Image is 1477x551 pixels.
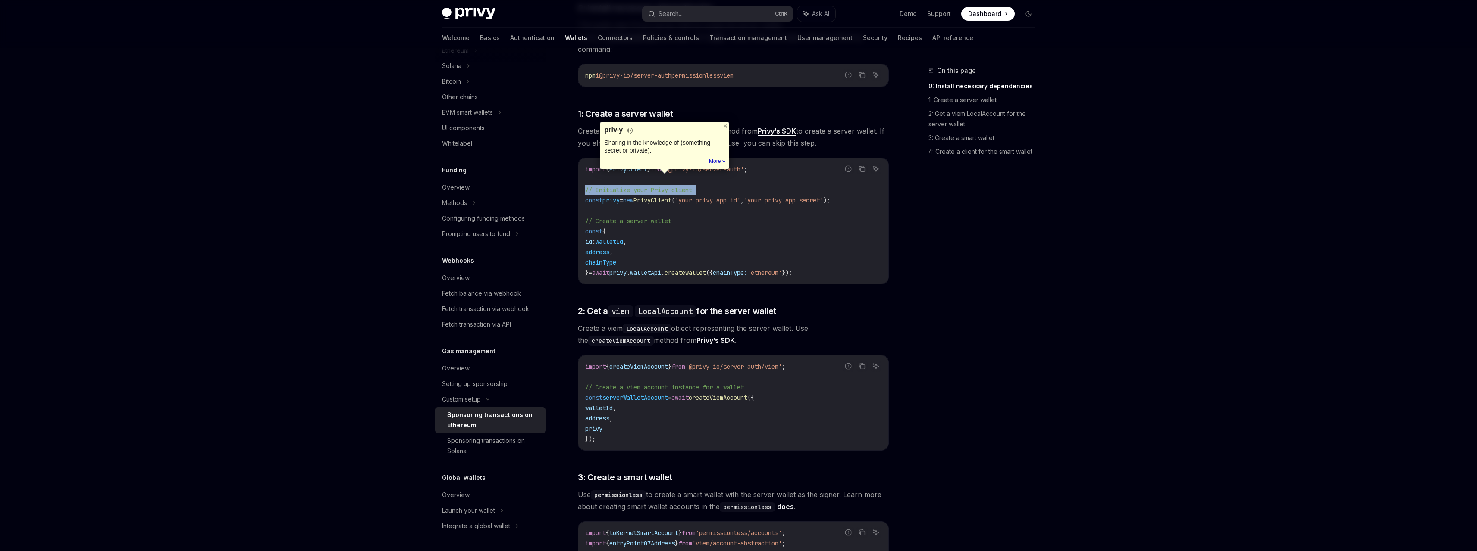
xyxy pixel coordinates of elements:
[932,28,973,48] a: API reference
[678,529,682,537] span: }
[442,379,508,389] div: Setting up sponsorship
[782,363,785,370] span: ;
[782,269,792,277] span: });
[585,248,609,256] span: address
[968,9,1001,18] span: Dashboard
[928,131,1042,145] a: 3: Create a smart wallet
[585,165,606,173] span: import
[696,529,782,537] span: 'permissionless/accounts'
[442,288,521,299] div: Fetch balance via webhook
[578,108,673,120] span: 1: Create a server wallet
[740,196,744,204] span: ,
[747,269,782,277] span: 'ethereum'
[682,529,696,537] span: from
[442,304,529,314] div: Fetch transaction via webhook
[585,196,602,204] span: const
[609,414,613,422] span: ,
[599,72,671,79] span: @privy-io/server-auth
[775,10,788,17] span: Ctrl K
[435,180,546,195] a: Overview
[442,213,525,224] div: Configuring funding methods
[596,72,599,79] span: i
[447,436,540,456] div: Sponsoring transactions on Solana
[585,186,692,194] span: // Initialize your Privy client
[668,363,671,370] span: }
[685,363,782,370] span: '@privy-io/server-auth/viem'
[696,336,735,345] a: Privy’s SDK
[435,376,546,392] a: Setting up sponsorship
[585,529,606,537] span: import
[665,165,744,173] span: '@privy-io/server-auth'
[565,28,587,48] a: Wallets
[585,238,592,246] span: id
[442,28,470,48] a: Welcome
[585,258,616,266] span: chainType
[665,269,706,277] span: createWallet
[898,28,922,48] a: Recipes
[435,317,546,332] a: Fetch transaction via API
[623,196,633,204] span: new
[442,319,511,330] div: Fetch transaction via API
[585,435,596,443] span: });
[602,394,668,402] span: serverWalletAccount
[609,165,647,173] span: PrivyClient
[585,383,744,391] span: // Create a viem account instance for a wallet
[961,7,1015,21] a: Dashboard
[435,301,546,317] a: Fetch transaction via webhook
[928,79,1042,93] a: 0: Install necessary dependencies
[435,89,546,105] a: Other chains
[442,165,467,175] h5: Funding
[870,69,881,81] button: Ask AI
[442,92,478,102] div: Other chains
[675,539,678,547] span: }
[592,238,596,246] span: :
[442,394,481,405] div: Custom setup
[442,490,470,500] div: Overview
[585,539,606,547] span: import
[598,28,633,48] a: Connectors
[435,407,546,433] a: Sponsoring transactions on Ethereum
[675,196,740,204] span: 'your privy app id'
[578,489,889,513] span: Use to create a smart wallet with the server wallet as the signer. Learn more about creating smar...
[585,363,606,370] span: import
[442,346,495,356] h5: Gas management
[744,196,823,204] span: 'your privy app secret'
[435,136,546,151] a: Whitelabel
[620,196,623,204] span: =
[843,527,854,538] button: Report incorrect code
[870,361,881,372] button: Ask AI
[900,9,917,18] a: Demo
[589,269,592,277] span: =
[630,269,661,277] span: walletApi
[627,269,630,277] span: .
[606,539,609,547] span: {
[510,28,555,48] a: Authentication
[671,196,675,204] span: (
[863,28,887,48] a: Security
[709,28,787,48] a: Transaction management
[588,336,654,346] code: createViemAccount
[602,196,620,204] span: privy
[609,363,668,370] span: createViemAccount
[937,65,976,76] span: On this page
[596,238,623,246] span: walletId
[856,361,868,372] button: Copy the contents from the code block
[671,394,689,402] span: await
[720,72,734,79] span: viem
[435,433,546,459] a: Sponsoring transactions on Solana
[442,273,470,283] div: Overview
[671,72,720,79] span: permissionless
[609,539,675,547] span: entryPoint07Address
[797,6,835,22] button: Ask AI
[592,269,609,277] span: await
[647,165,651,173] span: }
[442,182,470,193] div: Overview
[578,125,889,149] span: Create a client and use the method from to create a server wallet. If you already have a server w...
[661,269,665,277] span: .
[585,414,609,422] span: address
[823,196,830,204] span: );
[435,361,546,376] a: Overview
[692,539,782,547] span: 'viem/account-abstraction'
[606,363,609,370] span: {
[442,198,467,208] div: Methods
